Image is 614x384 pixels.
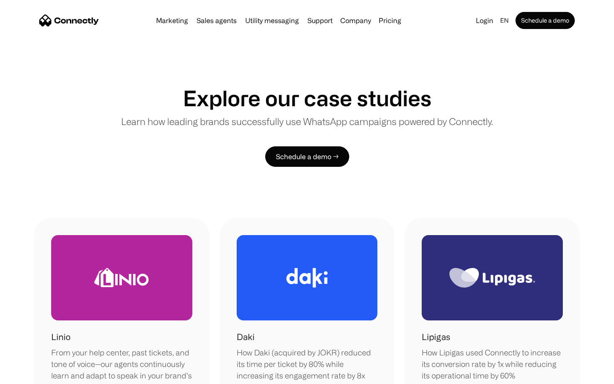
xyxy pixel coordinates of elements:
[237,331,255,343] h1: Daki
[286,268,328,288] img: Daki Logo
[422,347,563,381] div: How Lipigas used Connectly to increase its conversion rate by 1x while reducing its operational t...
[183,85,432,111] h1: Explore our case studies
[304,17,336,24] a: Support
[516,12,575,29] a: Schedule a demo
[153,17,191,24] a: Marketing
[193,17,240,24] a: Sales agents
[375,17,405,24] a: Pricing
[9,368,51,381] aside: Language selected: English
[121,114,493,128] p: Learn how leading brands successfully use WhatsApp campaigns powered by Connectly.
[17,369,51,381] ul: Language list
[265,146,349,167] a: Schedule a demo →
[340,15,371,26] div: Company
[242,17,302,24] a: Utility messaging
[422,331,450,343] h1: Lipigas
[472,15,497,26] a: Login
[94,268,149,287] img: Linio Logo
[500,15,509,26] div: en
[51,331,70,343] h1: Linio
